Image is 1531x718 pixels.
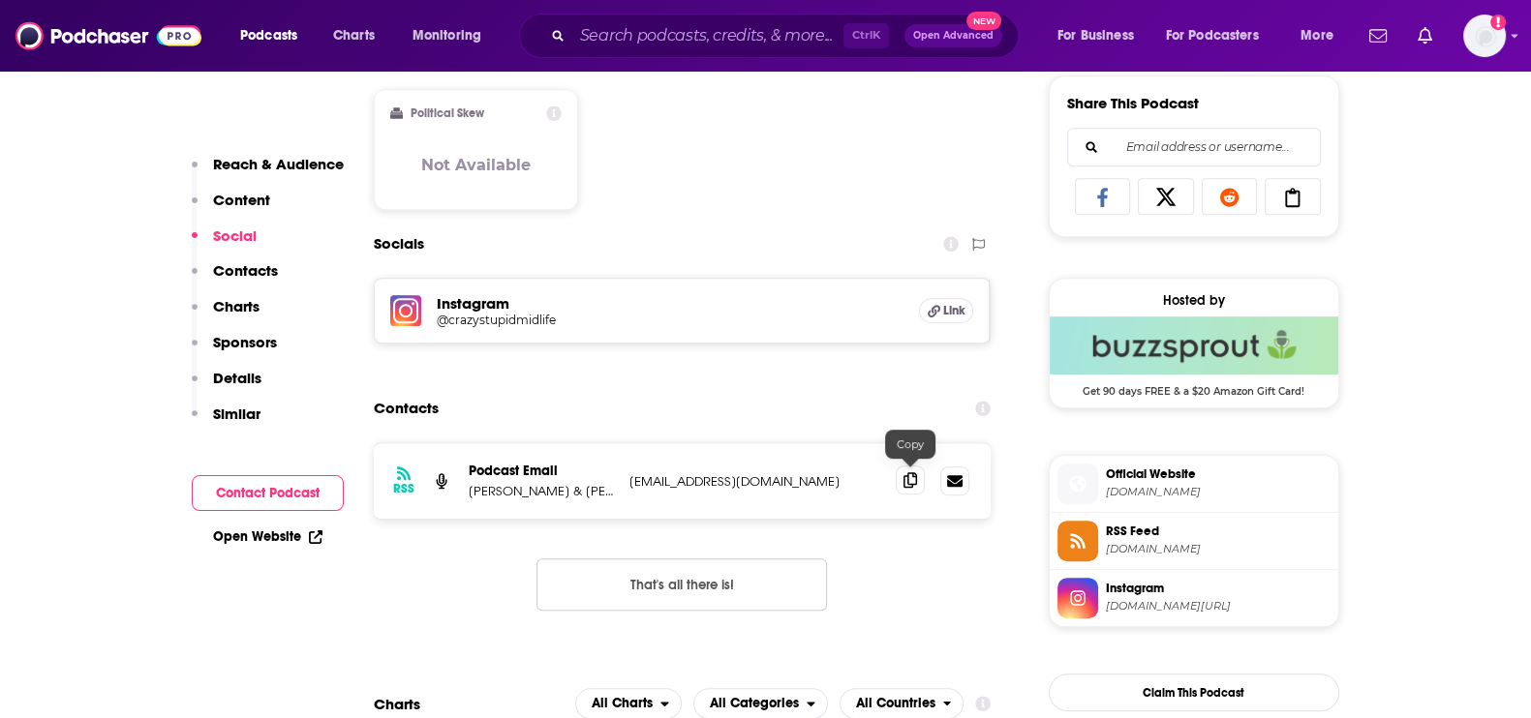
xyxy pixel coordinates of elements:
div: Copy [885,430,935,459]
span: RSS Feed [1106,523,1331,540]
div: Search followers [1067,128,1321,166]
h2: Charts [374,695,420,713]
span: For Business [1057,22,1134,49]
button: open menu [1044,20,1158,51]
button: open menu [1153,20,1287,51]
button: Content [192,191,270,226]
p: [PERSON_NAME] & [PERSON_NAME] [469,483,614,499]
span: Logged in as nicole.koremenos [1463,15,1506,57]
p: Podcast Email [469,463,614,479]
div: Search podcasts, credits, & more... [537,14,1037,58]
button: Similar [192,404,260,440]
span: crazystupidmidlife.com [1106,485,1331,499]
a: RSS Feed[DOMAIN_NAME] [1057,521,1331,561]
img: Buzzsprout Deal: Get 90 days FREE & a $20 Amazon Gift Card! [1050,316,1338,374]
span: More [1301,22,1333,49]
button: Nothing here. [536,558,827,611]
h3: Not Available [421,156,531,174]
p: Content [213,191,270,209]
a: Share on Reddit [1202,178,1258,215]
span: Official Website [1106,465,1331,483]
span: Ctrl K [843,23,889,48]
button: Show profile menu [1463,15,1506,57]
h5: Instagram [437,294,904,313]
img: Podchaser - Follow, Share and Rate Podcasts [15,17,201,54]
a: Official Website[DOMAIN_NAME] [1057,464,1331,504]
button: open menu [227,20,322,51]
button: Details [192,369,261,404]
span: Monitoring [413,22,481,49]
a: Buzzsprout Deal: Get 90 days FREE & a $20 Amazon Gift Card! [1050,316,1338,396]
span: New [966,12,1001,30]
button: Contacts [192,261,278,297]
span: Instagram [1106,580,1331,597]
button: Open AdvancedNew [904,24,1002,47]
button: open menu [399,20,506,51]
h3: Share This Podcast [1067,94,1199,112]
button: Reach & Audience [192,155,344,191]
button: open menu [1287,20,1358,51]
span: Podcasts [240,22,297,49]
button: Charts [192,297,260,333]
a: @crazystupidmidlife [437,313,904,327]
a: Share on X/Twitter [1138,178,1194,215]
button: Contact Podcast [192,475,344,511]
button: Social [192,226,257,262]
a: Show notifications dropdown [1362,19,1394,52]
h2: Socials [374,225,424,262]
p: Similar [213,404,260,423]
a: Instagram[DOMAIN_NAME][URL] [1057,578,1331,618]
h5: @crazystupidmidlife [437,313,747,327]
span: Link [943,303,965,318]
p: Charts [213,297,260,315]
span: Charts [333,22,375,49]
span: All Charts [592,697,653,710]
p: Details [213,369,261,387]
a: Charts [321,20,386,51]
a: Link [919,298,973,323]
a: Share on Facebook [1075,178,1131,215]
a: Open Website [213,528,322,545]
span: Get 90 days FREE & a $20 Amazon Gift Card! [1050,374,1338,398]
span: instagram.com/crazystupidmidlife [1106,599,1331,613]
a: Show notifications dropdown [1410,19,1440,52]
span: feeds.buzzsprout.com [1106,542,1331,556]
p: Social [213,226,257,245]
button: Sponsors [192,333,277,369]
button: Claim This Podcast [1049,673,1339,711]
a: Copy Link [1265,178,1321,215]
p: Sponsors [213,333,277,351]
input: Email address or username... [1084,129,1304,165]
p: [EMAIL_ADDRESS][DOMAIN_NAME] [629,473,881,490]
input: Search podcasts, credits, & more... [572,20,843,51]
h3: RSS [393,481,414,496]
svg: Add a profile image [1490,15,1506,30]
span: For Podcasters [1166,22,1259,49]
img: iconImage [390,295,421,326]
span: Open Advanced [913,31,994,41]
p: Contacts [213,261,278,280]
p: Reach & Audience [213,155,344,173]
img: User Profile [1463,15,1506,57]
span: All Categories [710,697,799,710]
span: All Countries [856,697,935,710]
h2: Political Skew [411,106,484,120]
h2: Contacts [374,390,439,427]
div: Hosted by [1050,292,1338,309]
